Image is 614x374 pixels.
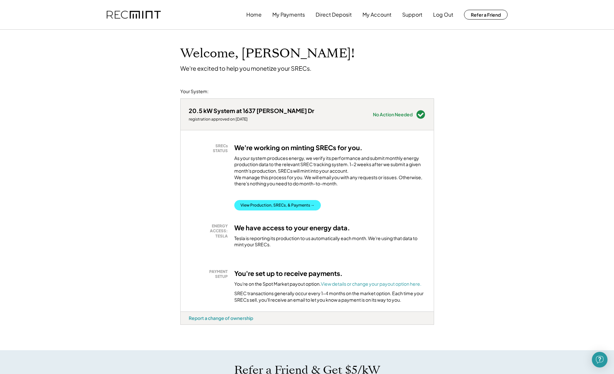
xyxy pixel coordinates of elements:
[234,143,362,152] h3: We're working on minting SRECs for you.
[234,290,426,303] div: SREC transactions generally occur every 1-4 months on the market option. Each time your SRECs sel...
[464,10,508,20] button: Refer a Friend
[321,281,421,287] a: View details or change your payout option here.
[592,352,607,367] div: Open Intercom Messenger
[189,107,314,114] div: 20.5 kW System at 1637 [PERSON_NAME] Dr
[234,235,426,248] div: Tesla is reporting its production to us automatically each month. We're using that data to mint y...
[316,8,352,21] button: Direct Deposit
[246,8,262,21] button: Home
[234,281,421,287] div: You're on the Spot Market payout option.
[373,112,413,117] div: No Action Needed
[234,155,426,190] div: As your system produces energy, we verify its performance and submit monthly energy production da...
[433,8,453,21] button: Log Out
[362,8,391,21] button: My Account
[192,223,228,239] div: ENERGY ACCESS: TESLA
[234,269,343,278] h3: You're set up to receive payments.
[234,223,350,232] h3: We have access to your energy data.
[180,46,355,61] h1: Welcome, [PERSON_NAME]!
[107,11,161,19] img: recmint-logotype%403x.png
[192,143,228,153] div: SRECs STATUS
[180,88,209,95] div: Your System:
[180,325,197,327] div: adfwl81r - PA Solar
[189,117,314,122] div: registration approved on [DATE]
[234,200,321,210] button: View Production, SRECs, & Payments →
[402,8,422,21] button: Support
[189,315,253,321] div: Report a change of ownership
[192,269,228,279] div: PAYMENT SETUP
[180,65,311,72] div: We're excited to help you monetize your SRECs.
[272,8,305,21] button: My Payments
